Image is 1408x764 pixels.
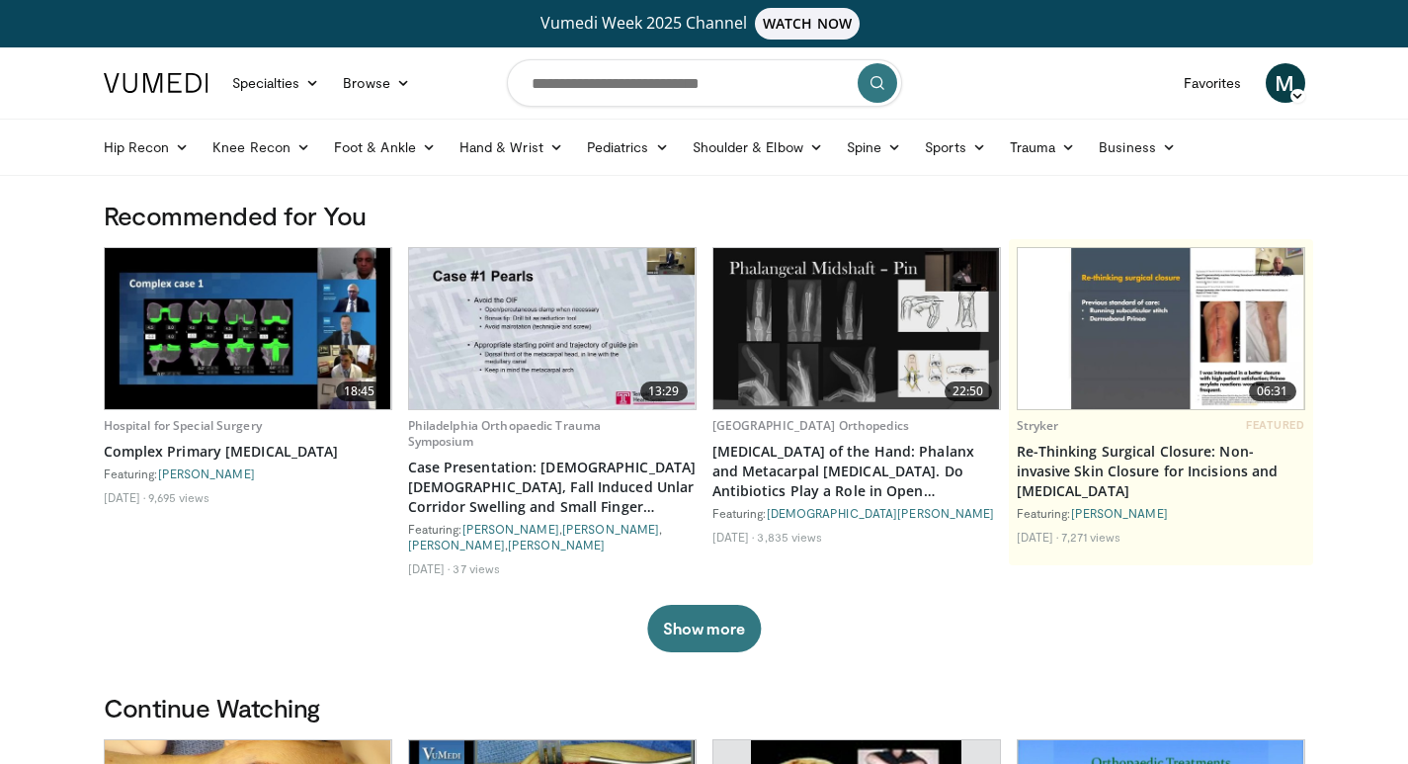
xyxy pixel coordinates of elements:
[322,127,448,167] a: Foot & Ankle
[712,417,909,434] a: [GEOGRAPHIC_DATA] Orthopedics
[104,417,262,434] a: Hospital for Special Surgery
[508,538,605,552] a: [PERSON_NAME]
[1071,506,1168,520] a: [PERSON_NAME]
[104,692,1305,723] h3: Continue Watching
[945,382,992,401] span: 22:50
[92,127,202,167] a: Hip Recon
[712,505,1001,521] div: Featuring:
[148,489,209,505] li: 9,695 views
[408,458,697,517] a: Case Presentation: [DEMOGRAPHIC_DATA] [DEMOGRAPHIC_DATA], Fall Induced Unlar Corridor Swelling an...
[757,529,822,545] li: 3,835 views
[647,605,761,652] button: Show more
[408,417,602,450] a: Philadelphia Orthopaedic Trauma Symposium
[1249,382,1296,401] span: 06:31
[448,127,575,167] a: Hand & Wrist
[713,248,1000,409] img: 88824815-5084-4ca5-a037-95d941b7473f.620x360_q85_upscale.jpg
[409,248,696,409] a: 13:29
[336,382,383,401] span: 18:45
[507,59,902,107] input: Search topics, interventions
[105,248,391,409] a: 18:45
[104,442,392,462] a: Complex Primary [MEDICAL_DATA]
[681,127,835,167] a: Shoulder & Elbow
[220,63,332,103] a: Specialties
[1018,248,1304,409] img: f1f532c3-0ef6-42d5-913a-00ff2bbdb663.620x360_q85_upscale.jpg
[201,127,322,167] a: Knee Recon
[1018,248,1304,409] a: 06:31
[1061,529,1120,545] li: 7,271 views
[408,538,505,552] a: [PERSON_NAME]
[1017,417,1059,434] a: Stryker
[1266,63,1305,103] a: M
[767,506,995,520] a: [DEMOGRAPHIC_DATA][PERSON_NAME]
[453,560,500,576] li: 37 views
[107,8,1302,40] a: Vumedi Week 2025 ChannelWATCH NOW
[1017,529,1059,545] li: [DATE]
[712,529,755,545] li: [DATE]
[105,248,391,409] img: e4f1a5b7-268b-4559-afc9-fa94e76e0451.620x360_q85_upscale.jpg
[835,127,913,167] a: Spine
[104,200,1305,231] h3: Recommended for You
[408,560,451,576] li: [DATE]
[1017,442,1305,501] a: Re-Thinking Surgical Closure: Non-invasive Skin Closure for Incisions and [MEDICAL_DATA]
[712,442,1001,501] a: [MEDICAL_DATA] of the Hand: Phalanx and Metacarpal [MEDICAL_DATA]. Do Antibiotics Play a Role in ...
[158,467,255,480] a: [PERSON_NAME]
[462,522,559,536] a: [PERSON_NAME]
[998,127,1088,167] a: Trauma
[104,73,208,93] img: VuMedi Logo
[1087,127,1188,167] a: Business
[713,248,1000,409] a: 22:50
[408,521,697,552] div: Featuring: , , ,
[640,382,688,401] span: 13:29
[1017,505,1305,521] div: Featuring:
[1246,418,1304,432] span: FEATURED
[562,522,659,536] a: [PERSON_NAME]
[104,466,392,481] div: Featuring:
[913,127,998,167] a: Sports
[104,489,146,505] li: [DATE]
[331,63,422,103] a: Browse
[575,127,681,167] a: Pediatrics
[755,8,860,40] span: WATCH NOW
[409,248,696,409] img: dd870c15-99c3-4c7c-a583-28710bac98e0.620x360_q85_upscale.jpg
[1172,63,1254,103] a: Favorites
